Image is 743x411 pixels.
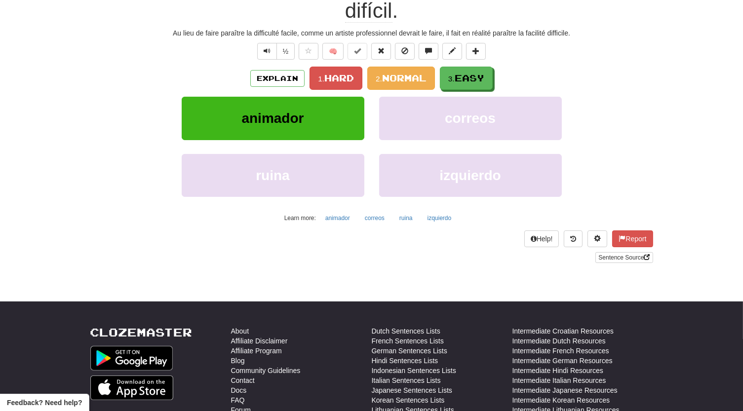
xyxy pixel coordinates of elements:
[379,154,562,197] button: izquierdo
[512,346,609,356] a: Intermediate French Resources
[231,326,249,336] a: About
[231,356,245,366] a: Blog
[348,43,367,60] button: Set this sentence to 100% Mastered (alt+m)
[595,252,653,263] a: Sentence Source
[512,385,618,395] a: Intermediate Japanese Resources
[231,385,247,395] a: Docs
[182,97,364,140] button: animador
[250,70,305,87] button: Explain
[466,43,486,60] button: Add to collection (alt+a)
[241,111,304,126] span: animador
[512,336,606,346] a: Intermediate Dutch Resources
[440,67,493,90] button: 3.Easy
[448,75,455,83] small: 3.
[512,395,610,405] a: Intermediate Korean Resources
[372,385,452,395] a: Japanese Sentences Lists
[367,67,435,90] button: 2.Normal
[512,356,613,366] a: Intermediate German Resources
[359,211,390,225] button: correos
[612,230,653,247] button: Report
[394,211,418,225] button: ruina
[371,43,391,60] button: Reset to 0% Mastered (alt+r)
[324,73,354,83] span: Hard
[90,28,653,38] div: Au lieu de faire paraître la difficulté facile, comme un artiste professionnel devrait le faire, ...
[564,230,583,247] button: Round history (alt+y)
[372,395,445,405] a: Korean Sentences Lists
[512,375,606,385] a: Intermediate Italian Resources
[455,73,484,83] span: Easy
[90,326,193,338] a: Clozemaster
[90,375,174,400] img: Get it on App Store
[90,346,173,371] img: Get it on Google Play
[231,375,255,385] a: Contact
[422,211,457,225] button: izquierdo
[231,395,245,405] a: FAQ
[419,43,438,60] button: Discuss sentence (alt+u)
[372,366,456,375] a: Indonesian Sentences Lists
[299,43,318,60] button: Favorite sentence (alt+f)
[382,73,427,83] span: Normal
[231,366,301,375] a: Community Guidelines
[512,326,614,336] a: Intermediate Croatian Resources
[255,43,295,60] div: Text-to-speech controls
[320,211,355,225] button: animador
[512,366,603,375] a: Intermediate Hindi Resources
[231,346,282,356] a: Affiliate Program
[372,336,444,346] a: French Sentences Lists
[284,215,316,222] small: Learn more:
[524,230,559,247] button: Help!
[372,356,438,366] a: Hindi Sentences Lists
[318,75,324,83] small: 1.
[310,67,362,90] button: 1.Hard
[395,43,415,60] button: Ignore sentence (alt+i)
[322,43,344,60] button: 🧠
[182,154,364,197] button: ruina
[7,398,82,408] span: Open feedback widget
[256,168,289,183] span: ruina
[231,336,288,346] a: Affiliate Disclaimer
[372,326,440,336] a: Dutch Sentences Lists
[442,43,462,60] button: Edit sentence (alt+d)
[276,43,295,60] button: ½
[257,43,277,60] button: Play sentence audio (ctl+space)
[445,111,496,126] span: correos
[372,346,447,356] a: German Sentences Lists
[439,168,501,183] span: izquierdo
[376,75,382,83] small: 2.
[372,375,441,385] a: Italian Sentences Lists
[379,97,562,140] button: correos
